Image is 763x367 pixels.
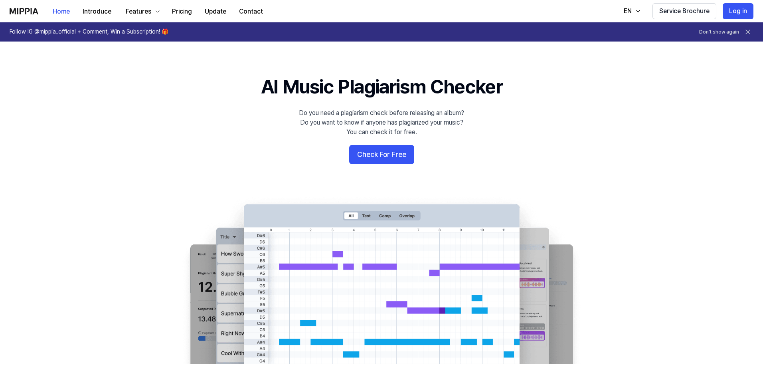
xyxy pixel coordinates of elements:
button: Check For Free [349,145,414,164]
button: EN [616,3,646,19]
button: Home [46,4,76,20]
button: Log in [723,3,753,19]
a: Update [198,0,233,22]
a: Home [46,0,76,22]
div: Features [124,7,153,16]
h1: Follow IG @mippia_official + Comment, Win a Subscription! 🎁 [10,28,168,36]
button: Contact [233,4,269,20]
img: logo [10,8,38,14]
button: Introduce [76,4,118,20]
button: Features [118,4,166,20]
div: EN [622,6,633,16]
button: Pricing [166,4,198,20]
button: Service Brochure [652,3,716,19]
div: Do you need a plagiarism check before releasing an album? Do you want to know if anyone has plagi... [299,108,464,137]
button: Update [198,4,233,20]
button: Don't show again [699,29,739,36]
img: main Image [174,196,589,364]
h1: AI Music Plagiarism Checker [261,73,502,100]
